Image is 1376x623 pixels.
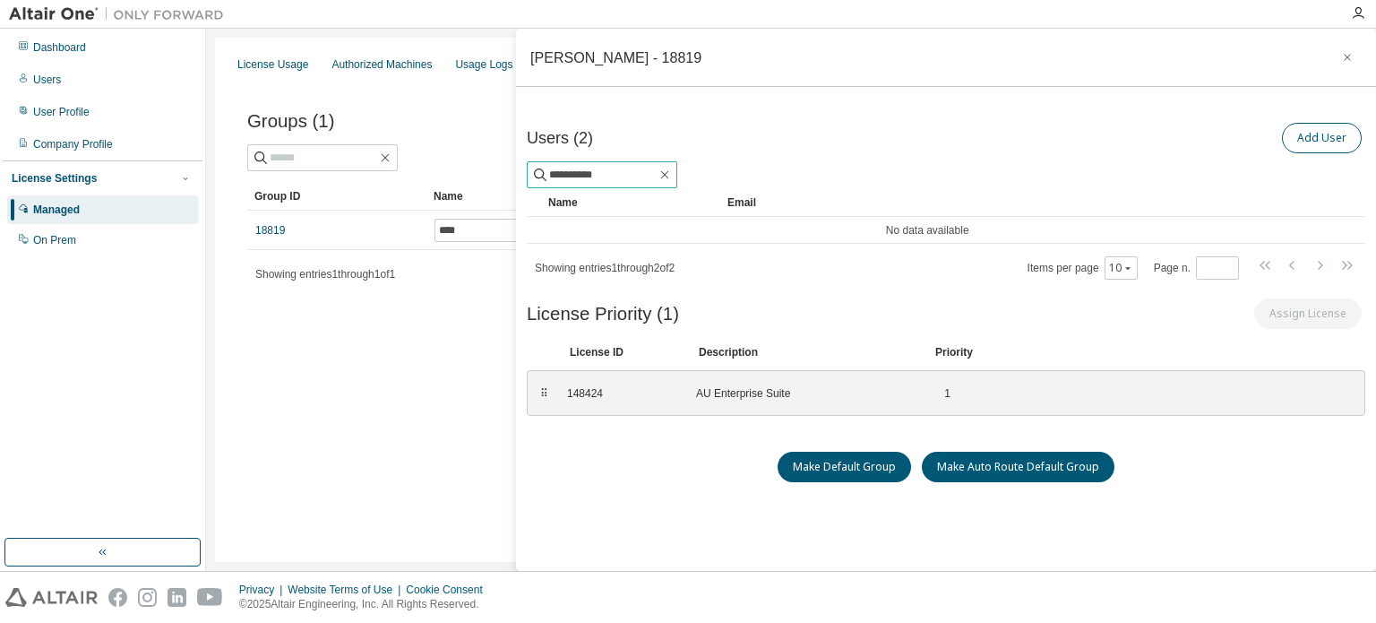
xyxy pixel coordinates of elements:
[527,217,1328,244] td: No data available
[33,105,90,119] div: User Profile
[778,452,911,482] button: Make Default Group
[288,583,406,597] div: Website Terms of Use
[406,583,493,597] div: Cookie Consent
[9,5,233,23] img: Altair One
[1109,261,1133,275] button: 10
[527,304,679,324] span: License Priority (1)
[197,588,223,607] img: youtube.svg
[33,203,80,217] div: Managed
[33,233,76,247] div: On Prem
[567,386,675,401] div: 148424
[1282,123,1362,153] button: Add User
[530,50,701,65] div: [PERSON_NAME] - 18819
[5,588,98,607] img: altair_logo.svg
[239,583,288,597] div: Privacy
[696,386,911,401] div: AU Enterprise Suite
[33,73,61,87] div: Users
[255,223,285,238] a: 18819
[922,452,1114,482] button: Make Auto Route Default Group
[12,171,97,186] div: License Settings
[168,588,186,607] img: linkedin.svg
[538,386,549,401] div: ⠿
[455,57,512,72] div: Usage Logs
[699,345,914,359] div: Description
[138,588,157,607] img: instagram.svg
[434,182,643,211] div: Name
[527,129,593,148] span: Users (2)
[239,597,494,612] p: © 2025 Altair Engineering, Inc. All Rights Reserved.
[254,182,419,211] div: Group ID
[933,386,950,401] div: 1
[33,40,86,55] div: Dashboard
[237,57,308,72] div: License Usage
[548,188,713,217] div: Name
[935,345,973,359] div: Priority
[108,588,127,607] img: facebook.svg
[1028,256,1138,280] span: Items per page
[331,57,432,72] div: Authorized Machines
[727,188,1320,217] div: Email
[247,111,334,132] span: Groups (1)
[570,345,677,359] div: License ID
[33,137,113,151] div: Company Profile
[535,262,675,274] span: Showing entries 1 through 2 of 2
[1154,256,1239,280] span: Page n.
[255,268,395,281] span: Showing entries 1 through 1 of 1
[1254,299,1362,329] button: Assign License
